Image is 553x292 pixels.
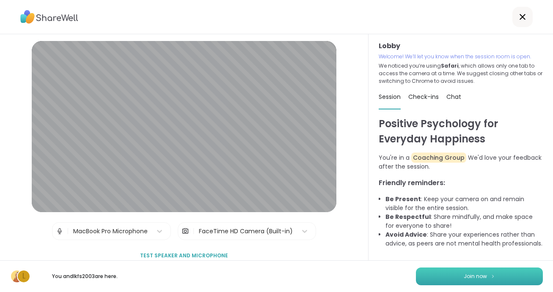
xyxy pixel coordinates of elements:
li: : Share mindfully, and make space for everyone to share! [385,213,543,230]
img: Camera [182,223,189,240]
li: : Share your experiences rather than advice, as peers are not mental health professionals. [385,230,543,248]
p: You're in a We'd love your feedback after the session. [379,153,543,171]
span: Test speaker and microphone [140,252,228,259]
p: You and lkfs2003 are here. [37,273,132,280]
img: ShareWell Logomark [490,274,495,278]
button: Test speaker and microphone [137,247,231,265]
img: draymee [11,270,23,282]
b: Be Respectful [385,213,431,221]
span: Chat [446,93,461,101]
span: | [67,223,69,240]
b: Avoid Advice [385,230,427,239]
b: Safari [441,62,459,69]
div: FaceTime HD Camera (Built-in) [199,227,293,236]
h3: Friendly reminders: [379,178,543,188]
span: Check-ins [408,93,439,101]
span: | [193,223,195,240]
p: We noticed you’re using , which allows only one tab to access the camera at a time. We suggest cl... [379,62,543,85]
p: Welcome! We’ll let you know when the session room is open. [379,53,543,60]
img: Microphone [56,223,63,240]
div: MacBook Pro Microphone [73,227,148,236]
li: : Keep your camera on and remain visible for the entire session. [385,195,543,213]
h1: Positive Psychology for Everyday Happiness [379,116,543,147]
span: l [22,271,25,282]
button: Join now [416,267,543,285]
span: Join now [464,273,487,280]
img: ShareWell Logo [20,7,78,27]
h3: Lobby [379,41,543,51]
span: Coaching Group [411,153,466,163]
span: Session [379,93,401,101]
b: Be Present [385,195,421,203]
